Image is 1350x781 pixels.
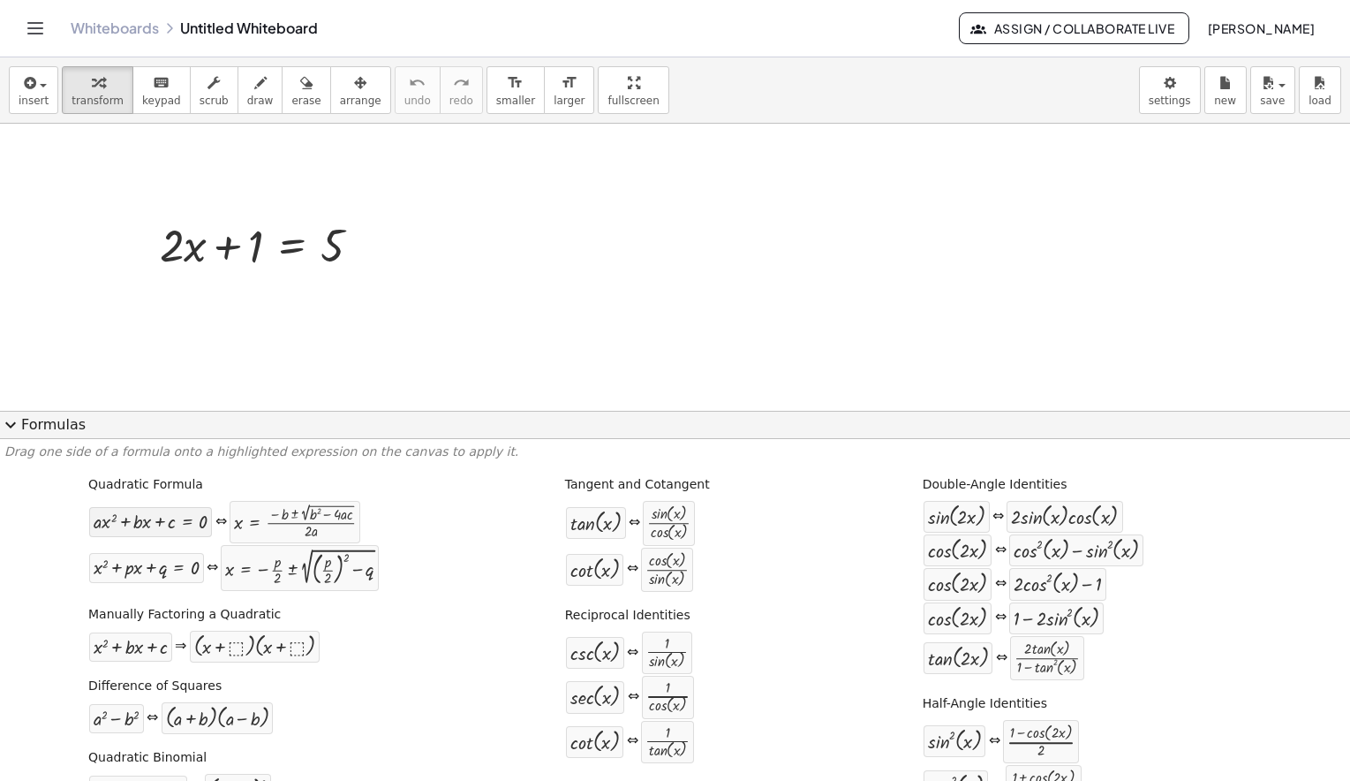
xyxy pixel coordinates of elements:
span: arrange [340,95,381,107]
button: redoredo [440,66,483,114]
div: ⇔ [215,512,227,533]
label: Half-Angle Identities [923,695,1047,713]
button: settings [1139,66,1201,114]
button: fullscreen [598,66,668,114]
button: keyboardkeypad [132,66,191,114]
span: erase [291,95,321,107]
button: [PERSON_NAME] [1193,12,1329,44]
span: transform [72,95,124,107]
span: smaller [496,95,535,107]
div: ⇔ [996,648,1007,669]
label: Manually Factoring a Quadratic [88,606,281,624]
label: Tangent and Cotangent [565,476,710,494]
div: ⇔ [147,709,158,729]
span: fullscreen [607,95,659,107]
i: redo [453,72,470,94]
button: arrange [330,66,391,114]
button: scrub [190,66,238,114]
i: format_size [561,72,577,94]
button: load [1299,66,1341,114]
label: Quadratic Formula [88,476,203,494]
label: Difference of Squares [88,678,222,695]
div: ⇔ [627,559,638,580]
a: Whiteboards [71,19,159,37]
button: erase [282,66,330,114]
div: ⇔ [989,732,1000,752]
label: Reciprocal Identities [565,607,690,625]
span: scrub [200,95,229,107]
button: save [1250,66,1295,114]
button: transform [62,66,133,114]
span: keypad [142,95,181,107]
label: Quadratic Binomial [88,749,207,767]
span: settings [1149,95,1191,107]
span: larger [554,95,584,107]
div: ⇔ [207,558,218,579]
div: ⇔ [629,513,640,534]
div: ⇔ [995,574,1007,595]
div: ⇔ [628,687,639,708]
button: new [1204,66,1247,114]
span: redo [449,95,473,107]
i: format_size [507,72,524,94]
button: format_sizelarger [544,66,594,114]
span: Assign / Collaborate Live [974,20,1174,36]
i: undo [409,72,426,94]
div: ⇔ [995,541,1007,561]
span: load [1309,95,1331,107]
button: insert [9,66,58,114]
span: new [1214,95,1236,107]
button: Assign / Collaborate Live [959,12,1189,44]
button: Toggle navigation [21,14,49,42]
span: undo [404,95,431,107]
label: Double-Angle Identities [923,476,1067,494]
button: undoundo [395,66,441,114]
div: ⇔ [627,643,638,663]
div: ⇔ [627,732,638,752]
button: draw [238,66,283,114]
div: ⇔ [992,507,1004,527]
span: draw [247,95,274,107]
div: ⇒ [175,637,186,657]
span: [PERSON_NAME] [1207,20,1315,36]
span: insert [19,95,49,107]
span: save [1260,95,1285,107]
i: keyboard [153,72,170,94]
button: format_sizesmaller [486,66,545,114]
div: ⇔ [995,608,1007,628]
p: Drag one side of a formula onto a highlighted expression on the canvas to apply it. [4,444,1346,461]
